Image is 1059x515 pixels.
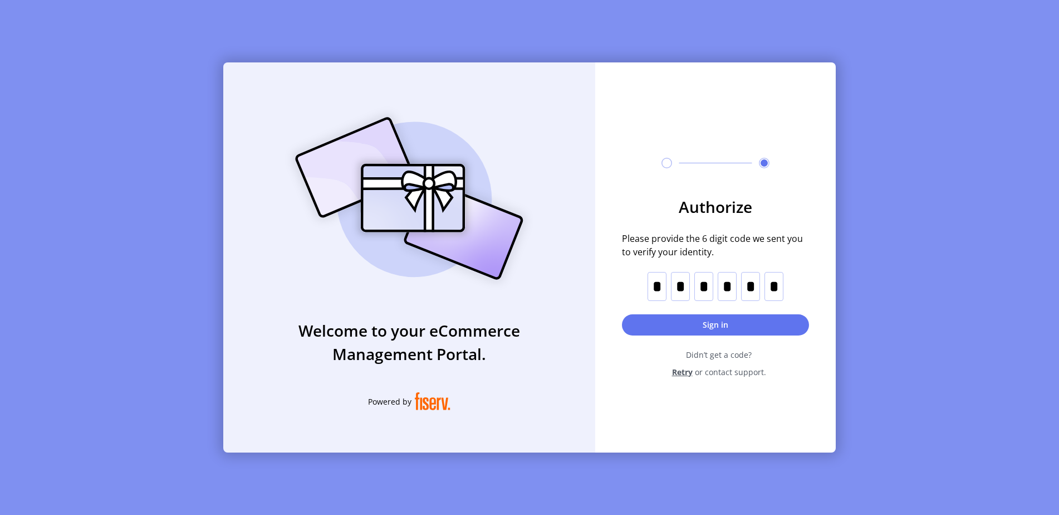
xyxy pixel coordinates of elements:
img: card_Illustration.svg [278,105,540,292]
h3: Welcome to your eCommerce Management Portal. [223,319,595,366]
button: Sign in [622,314,809,336]
span: or contact support. [695,366,766,378]
span: Didn’t get a code? [629,349,809,361]
span: Please provide the 6 digit code we sent you to verify your identity. [622,232,809,259]
span: Retry [672,366,693,378]
h3: Authorize [622,195,809,218]
span: Powered by [368,396,411,407]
